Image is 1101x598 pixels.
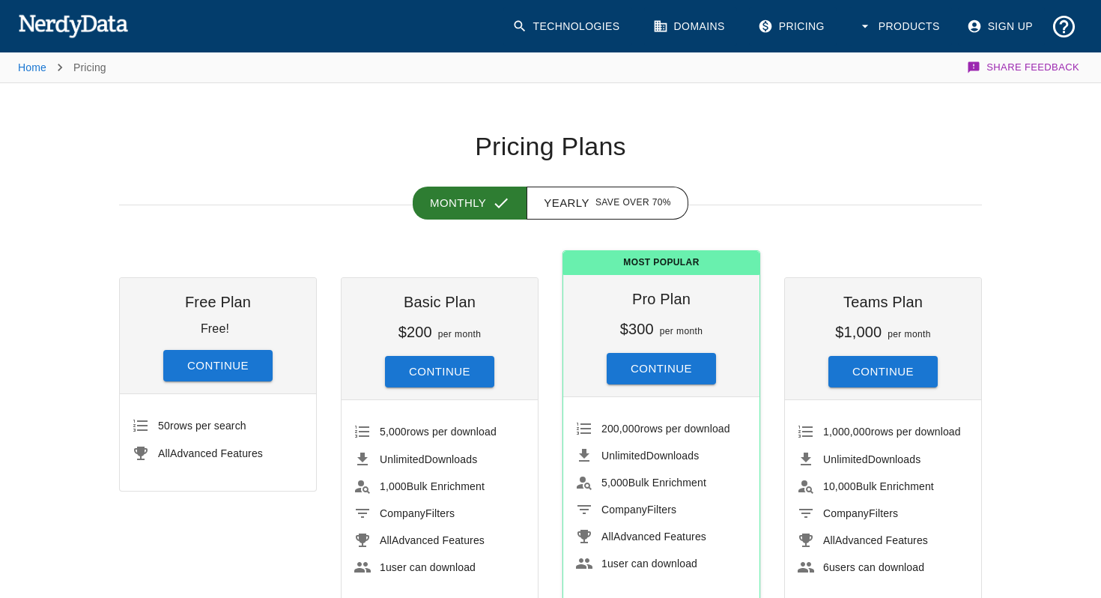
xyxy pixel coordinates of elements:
h6: Teams Plan [797,290,969,314]
button: Continue [163,350,273,381]
span: 5,000 [601,477,628,489]
span: Save over 70% [595,196,671,211]
span: Advanced Features [158,447,263,459]
span: 1,000,000 [823,426,871,438]
span: 200,000 [601,423,640,435]
span: 50 [158,420,170,432]
button: Monthly [413,187,527,220]
p: Free! [201,322,229,335]
button: Yearly Save over 70% [527,187,688,220]
span: Unlimited [823,453,868,465]
nav: breadcrumb [18,52,106,82]
p: Pricing [73,60,106,75]
span: 6 [823,561,829,573]
span: user can download [601,558,697,570]
img: NerdyData.com [18,10,128,40]
a: Pricing [749,7,837,46]
span: 5,000 [380,426,407,438]
span: All [380,534,392,546]
span: rows per download [380,426,497,438]
button: Continue [828,356,938,387]
span: Company [380,507,425,519]
a: Sign Up [958,7,1045,46]
span: Filters [823,507,898,519]
button: Products [849,7,952,46]
span: rows per download [823,426,961,438]
button: Share Feedback [965,52,1083,82]
button: Support and Documentation [1045,7,1083,46]
span: Bulk Enrichment [380,480,485,492]
span: rows per download [601,423,730,435]
span: user can download [380,561,476,573]
span: 1,000 [380,480,407,492]
h6: Free Plan [132,290,304,314]
span: Bulk Enrichment [601,477,706,489]
h6: $300 [620,321,654,337]
span: All [601,531,613,543]
span: All [158,447,170,459]
span: Downloads [823,453,920,465]
span: Downloads [380,453,477,465]
span: Downloads [601,450,699,462]
span: per month [660,326,703,336]
span: Company [823,507,869,519]
a: Technologies [503,7,632,46]
span: users can download [823,561,924,573]
span: Unlimited [380,453,425,465]
span: Advanced Features [823,534,928,546]
span: Advanced Features [601,531,706,543]
a: Home [18,61,46,73]
h6: $1,000 [835,324,882,340]
span: 10,000 [823,480,856,492]
span: Unlimited [601,450,646,462]
span: Filters [601,504,676,516]
span: rows per search [158,420,246,432]
span: 1 [601,558,607,570]
h6: Basic Plan [354,290,526,314]
span: Company [601,504,647,516]
span: All [823,534,835,546]
span: Filters [380,507,455,519]
button: Continue [385,356,494,387]
span: 1 [380,561,386,573]
span: per month [438,329,482,339]
span: Most Popular [563,251,759,275]
span: Bulk Enrichment [823,480,934,492]
h6: Pro Plan [575,287,747,311]
span: per month [888,329,931,339]
h1: Pricing Plans [119,131,982,163]
a: Domains [644,7,737,46]
span: Advanced Features [380,534,485,546]
h6: $200 [398,324,432,340]
button: Continue [607,353,716,384]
